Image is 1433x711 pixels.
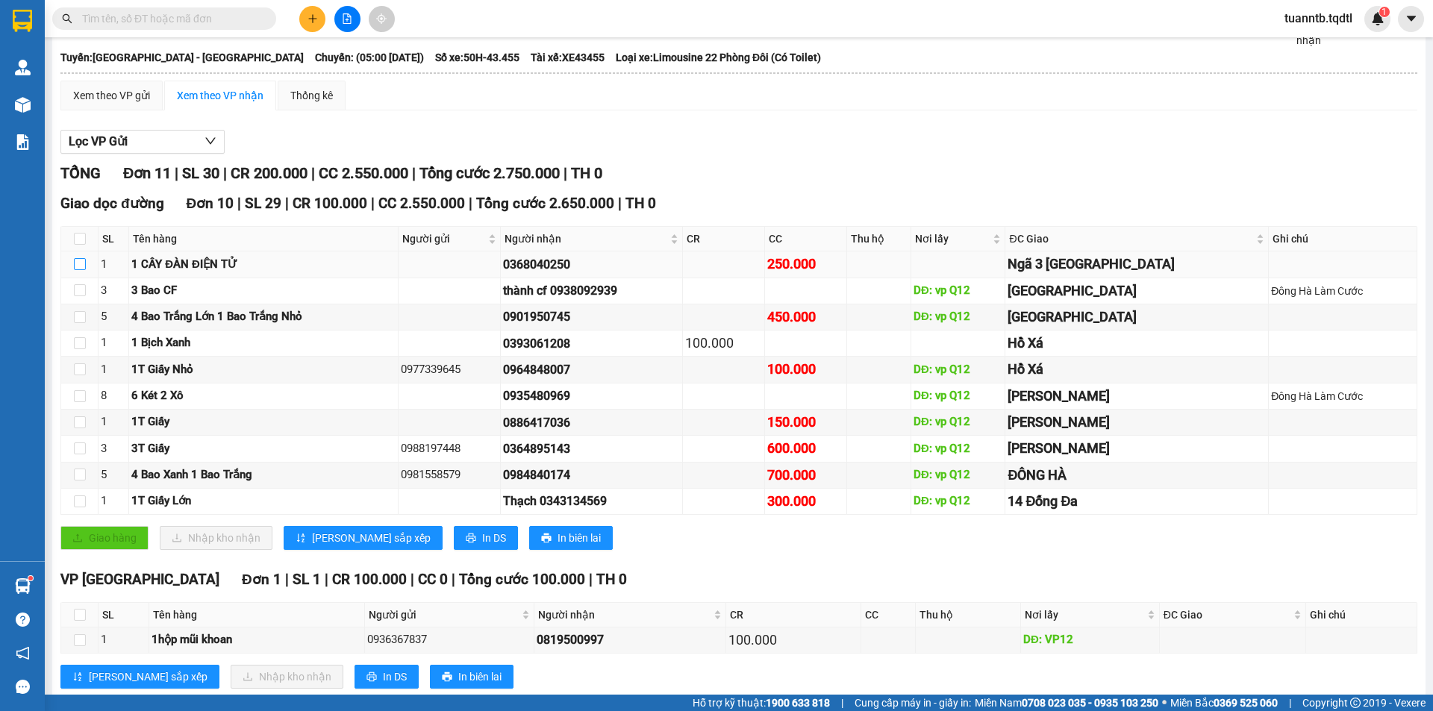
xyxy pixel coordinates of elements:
[618,195,622,212] span: |
[13,10,32,32] img: logo-vxr
[15,60,31,75] img: warehouse-icon
[284,526,443,550] button: sort-ascending[PERSON_NAME] sắp xếp
[430,665,513,689] button: printerIn biên lai
[69,132,128,151] span: Lọc VP Gửi
[1008,465,1266,486] div: ĐÔNG HÀ
[503,492,680,510] div: Thạch 0343134569
[558,530,601,546] span: In biên lai
[231,164,307,182] span: CR 200.000
[296,533,306,545] span: sort-ascending
[452,571,455,588] span: |
[847,227,911,251] th: Thu hộ
[152,631,362,649] div: 1hộp mũi khoan
[160,526,272,550] button: downloadNhập kho nhận
[914,440,1003,458] div: DĐ: vp Q12
[616,49,821,66] span: Loại xe: Limousine 22 Phòng Đôi (Có Toilet)
[177,87,263,104] div: Xem theo VP nhận
[223,164,227,182] span: |
[311,164,315,182] span: |
[401,361,498,379] div: 0977339645
[1382,7,1387,17] span: 1
[101,361,126,379] div: 1
[89,668,207,685] span: [PERSON_NAME] sắp xếp
[62,13,72,24] span: search
[726,603,861,627] th: CR
[242,571,281,588] span: Đơn 1
[371,195,375,212] span: |
[60,51,304,63] b: Tuyến: [GEOGRAPHIC_DATA] - [GEOGRAPHIC_DATA]
[1022,697,1158,709] strong: 0708 023 035 - 0935 103 250
[1009,231,1253,247] span: ĐC Giao
[334,6,360,32] button: file-add
[1008,281,1266,301] div: [GEOGRAPHIC_DATA]
[175,164,178,182] span: |
[855,695,971,711] span: Cung cấp máy in - giấy in:
[766,697,830,709] strong: 1900 633 818
[237,195,241,212] span: |
[1008,412,1266,433] div: [PERSON_NAME]
[1350,698,1361,708] span: copyright
[767,359,844,380] div: 100.000
[1008,438,1266,459] div: [PERSON_NAME]
[767,254,844,275] div: 250.000
[1164,607,1291,623] span: ĐC Giao
[1271,283,1414,299] div: Đông Hà Làm Cước
[503,255,680,274] div: 0368040250
[245,195,281,212] span: SL 29
[914,413,1003,431] div: DĐ: vp Q12
[15,134,31,150] img: solution-icon
[131,334,395,352] div: 1 Bịch Xanh
[693,695,830,711] span: Hỗ trợ kỹ thuật:
[131,256,395,274] div: 1 CÂY ĐÀN ĐIỆN TỬ
[101,413,126,431] div: 1
[285,571,289,588] span: |
[1008,333,1266,354] div: Hồ Xá
[101,492,126,510] div: 1
[131,387,395,405] div: 6 Két 2 Xô
[1405,12,1418,25] span: caret-down
[131,308,395,326] div: 4 Bao Trắng Lớn 1 Bao Trắng Nhỏ
[293,195,367,212] span: CR 100.000
[99,227,129,251] th: SL
[332,571,407,588] span: CR 100.000
[205,135,216,147] span: down
[466,533,476,545] span: printer
[767,438,844,459] div: 600.000
[531,49,605,66] span: Tài xế: XE43455
[914,492,1003,510] div: DĐ: vp Q12
[435,49,519,66] span: Số xe: 50H-43.455
[1214,697,1278,709] strong: 0369 525 060
[482,530,506,546] span: In DS
[131,492,395,510] div: 1T Giấy Lớn
[1306,603,1417,627] th: Ghi chú
[1271,388,1414,404] div: Đông Hà Làm Cước
[503,466,680,484] div: 0984840174
[355,665,419,689] button: printerIn DS
[841,695,843,711] span: |
[503,439,680,458] div: 0364895143
[975,695,1158,711] span: Miền Nam
[60,526,149,550] button: uploadGiao hàng
[503,360,680,379] div: 0964848007
[182,164,219,182] span: SL 30
[589,571,593,588] span: |
[129,227,398,251] th: Tên hàng
[231,665,343,689] button: downloadNhập kho nhận
[378,195,465,212] span: CC 2.550.000
[131,282,395,300] div: 3 Bao CF
[915,231,990,247] span: Nơi lấy
[503,334,680,353] div: 0393061208
[505,231,667,247] span: Người nhận
[131,440,395,458] div: 3T Giấy
[293,571,321,588] span: SL 1
[72,671,83,683] span: sort-ascending
[315,49,424,66] span: Chuyến: (05:00 [DATE])
[131,466,395,484] div: 4 Bao Xanh 1 Bao Trắng
[369,607,519,623] span: Người gửi
[1162,700,1167,706] span: ⚪️
[82,10,258,27] input: Tìm tên, số ĐT hoặc mã đơn
[367,631,531,649] div: 0936367837
[131,413,395,431] div: 1T Giấy
[99,603,149,627] th: SL
[914,387,1003,405] div: DĐ: vp Q12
